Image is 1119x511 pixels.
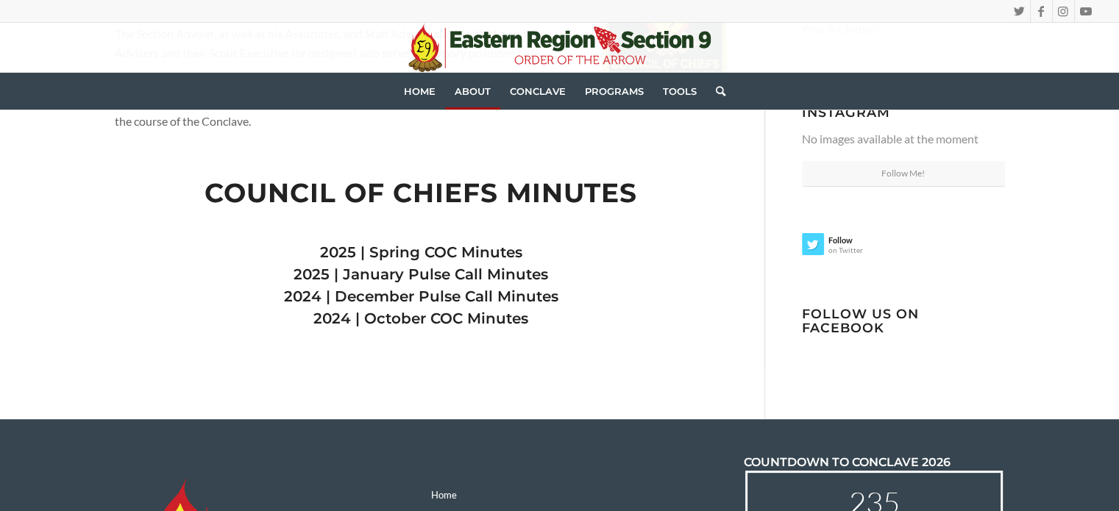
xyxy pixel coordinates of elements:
span: Tools [663,85,697,97]
a: About [445,73,500,110]
a: Tools [653,73,706,110]
a: Home [394,73,445,110]
a: Followon Twitter [802,233,903,262]
a: Conclave [500,73,575,110]
h3: Follow us on Facebook [802,307,1005,335]
a: Follow Me! [802,161,1005,187]
a: Programs [575,73,653,110]
span: Home [404,85,436,97]
a: 2024 | December Pulse Call Minutes [284,287,558,305]
span: on Twitter [802,244,903,254]
span: About [455,85,491,97]
span: Conclave [510,85,566,97]
span: COUNTDOWN TO CONCLAVE 2026 [744,455,951,469]
h2: Council of Chiefs Minutes [115,179,728,237]
strong: Follow [802,233,903,244]
a: 2025 | Spring COC Minutes [320,243,522,261]
p: No images available at the moment [802,129,1005,149]
span: Programs [585,85,644,97]
a: Search [706,73,725,110]
a: 2025 | January Pulse Call Minutes [294,265,548,283]
a: 2024 | October COC Minutes [313,310,528,327]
